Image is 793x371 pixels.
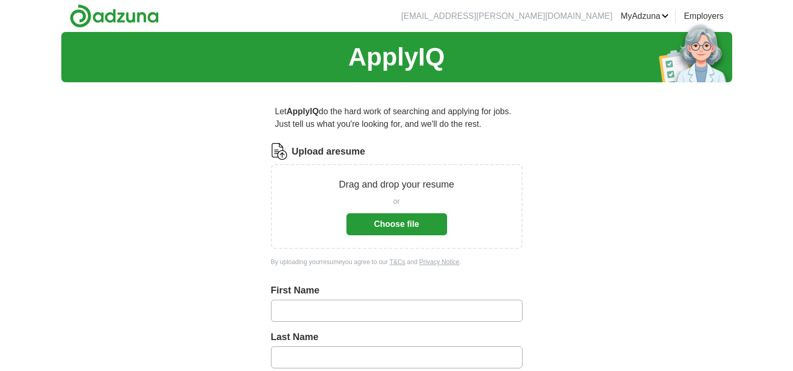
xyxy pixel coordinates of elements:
label: Last Name [271,330,523,344]
h1: ApplyIQ [348,38,444,76]
a: MyAdzuna [621,10,669,23]
strong: ApplyIQ [287,107,319,116]
img: Adzuna logo [70,4,159,28]
label: First Name [271,283,523,298]
button: Choose file [346,213,447,235]
a: T&Cs [389,258,405,266]
label: Upload a resume [292,145,365,159]
p: Drag and drop your resume [339,178,454,192]
li: [EMAIL_ADDRESS][PERSON_NAME][DOMAIN_NAME] [401,10,613,23]
p: Let do the hard work of searching and applying for jobs. Just tell us what you're looking for, an... [271,101,523,135]
a: Privacy Notice [419,258,460,266]
img: CV Icon [271,143,288,160]
div: By uploading your resume you agree to our and . [271,257,523,267]
a: Employers [684,10,724,23]
span: or [393,196,399,207]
